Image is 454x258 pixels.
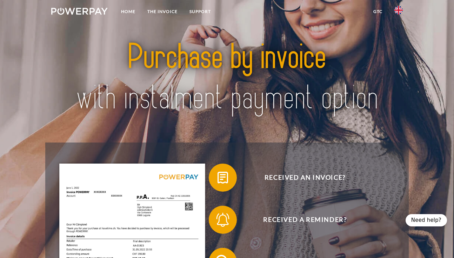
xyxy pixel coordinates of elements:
[209,164,391,192] button: Received an invoice?
[115,5,141,18] a: Home
[219,206,391,234] span: Received a reminder?
[69,26,386,129] img: title-powerpay_en.svg
[394,6,403,14] img: en
[141,5,183,18] a: THE INVOICE
[183,5,217,18] a: Support
[219,164,391,192] span: Received an invoice?
[214,169,232,186] img: qb_bill.svg
[214,211,232,229] img: qb_bell.svg
[51,8,108,15] img: logo-powerpay-white.svg
[406,214,447,226] div: Need help?
[209,206,391,234] button: Received a reminder?
[367,5,388,18] a: GTC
